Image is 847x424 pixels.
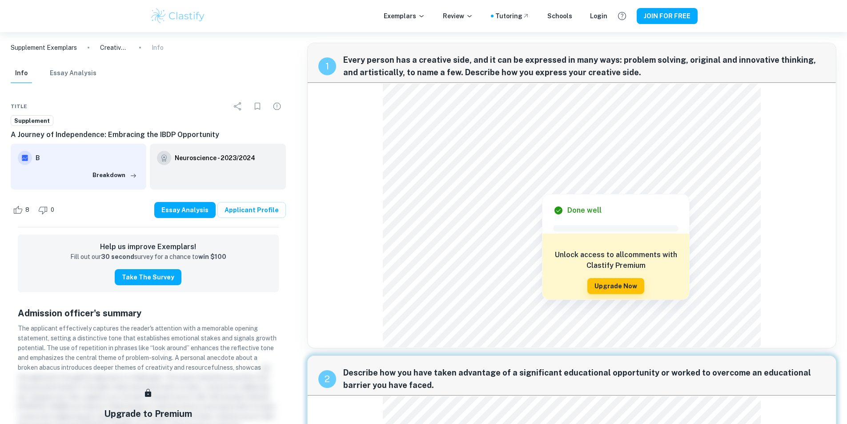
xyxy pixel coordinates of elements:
[70,252,226,262] p: Fill out our survey for a chance to
[590,11,607,21] a: Login
[11,129,286,140] h6: A Journey of Independence: Embracing the IBDP Opportunity
[175,151,255,165] a: Neuroscience - 2023/2024
[100,43,128,52] p: Creative Problem Solving: Finding Solutions in the Everyday
[547,250,685,271] h6: Unlock access to all comments with Clastify Premium
[18,325,277,371] span: The applicant effectively captures the reader's attention with a memorable opening statement, set...
[547,11,572,21] a: Schools
[152,43,164,52] p: Info
[25,242,272,252] h6: Help us improve Exemplars!
[343,54,825,79] span: Every person has a creative side, and it can be expressed in many ways: problem solving, original...
[495,11,530,21] a: Tutoring
[11,102,27,110] span: Title
[11,64,32,83] button: Info
[11,115,53,126] a: Supplement
[50,64,96,83] button: Essay Analysis
[229,97,247,115] div: Share
[154,202,216,218] button: Essay Analysis
[11,43,77,52] a: Supplement Exemplars
[46,206,59,214] span: 0
[36,153,139,163] h6: B
[587,278,644,294] button: Upgrade Now
[11,203,34,217] div: Like
[20,206,34,214] span: 8
[614,8,630,24] button: Help and Feedback
[175,153,255,163] h6: Neuroscience - 2023/2024
[318,57,336,75] div: recipe
[101,253,134,260] strong: 30 second
[567,205,602,216] h6: Done well
[217,202,286,218] a: Applicant Profile
[198,253,226,260] strong: win $100
[36,203,59,217] div: Dislike
[343,367,825,392] span: Describe how you have taken advantage of a significant educational opportunity or worked to overc...
[18,307,279,320] h5: Admission officer's summary
[90,169,139,182] button: Breakdown
[249,97,266,115] div: Bookmark
[318,370,336,388] div: recipe
[637,8,698,24] button: JOIN FOR FREE
[104,407,192,420] h5: Upgrade to Premium
[150,7,206,25] img: Clastify logo
[443,11,473,21] p: Review
[11,117,53,125] span: Supplement
[115,269,181,285] button: Take the Survey
[268,97,286,115] div: Report issue
[384,11,425,21] p: Exemplars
